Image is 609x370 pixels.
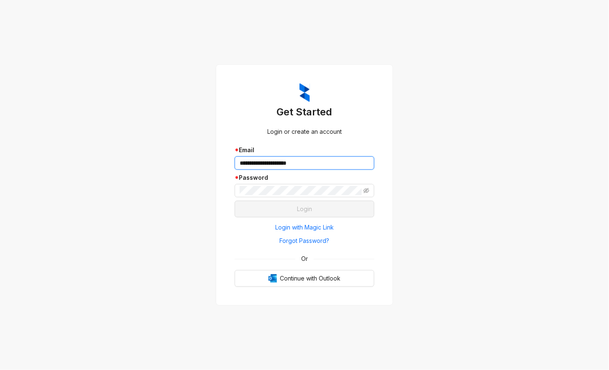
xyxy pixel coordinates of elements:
span: Forgot Password? [280,236,330,245]
div: Email [235,145,374,155]
span: Or [295,254,314,263]
h3: Get Started [235,105,374,119]
div: Password [235,173,374,182]
button: Forgot Password? [235,234,374,248]
span: eye-invisible [363,188,369,194]
button: Login with Magic Link [235,221,374,234]
button: OutlookContinue with Outlook [235,270,374,287]
img: Outlook [269,274,277,283]
span: Login with Magic Link [275,223,334,232]
img: ZumaIcon [299,83,310,102]
button: Login [235,201,374,217]
span: Continue with Outlook [280,274,341,283]
div: Login or create an account [235,127,374,136]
